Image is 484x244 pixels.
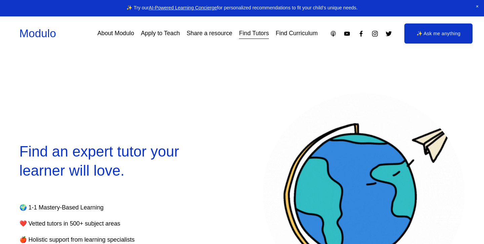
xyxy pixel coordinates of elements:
[276,27,318,39] a: Find Curriculum
[187,27,232,39] a: Share a resource
[330,30,337,37] a: Apple Podcasts
[344,30,351,37] a: YouTube
[358,30,365,37] a: Facebook
[404,23,473,44] a: ✨ Ask me anything
[385,30,392,37] a: Twitter
[239,27,269,39] a: Find Tutors
[19,202,203,213] p: 🌍 1-1 Mastery-Based Learning
[141,27,180,39] a: Apply to Teach
[19,219,203,229] p: ❤️ Vetted tutors in 500+ subject areas
[19,142,221,180] h2: Find an expert tutor your learner will love.
[19,27,56,40] a: Modulo
[97,27,134,39] a: About Modulo
[149,5,217,10] a: AI-Powered Learning Concierge
[371,30,378,37] a: Instagram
